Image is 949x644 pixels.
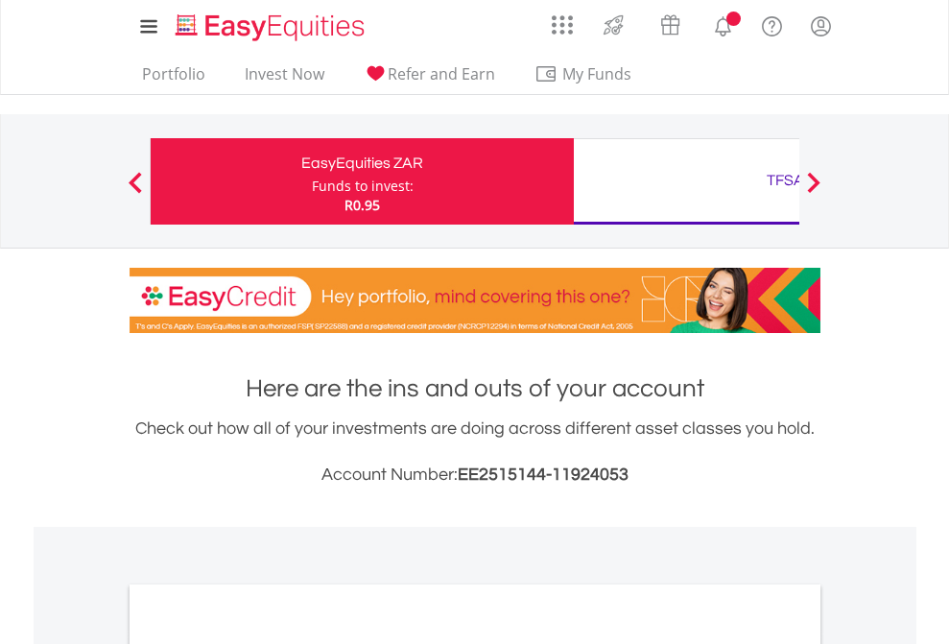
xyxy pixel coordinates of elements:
div: EasyEquities ZAR [162,150,562,177]
h1: Here are the ins and outs of your account [130,371,820,406]
a: Invest Now [237,64,332,94]
img: EasyEquities_Logo.png [172,12,372,43]
a: FAQ's and Support [747,5,796,43]
a: Notifications [699,5,747,43]
span: R0.95 [344,196,380,214]
a: Home page [168,5,372,43]
span: Refer and Earn [388,63,495,84]
h3: Account Number: [130,462,820,489]
a: My Profile [796,5,845,47]
span: EE2515144-11924053 [458,465,629,484]
a: Refer and Earn [356,64,503,94]
div: Check out how all of your investments are doing across different asset classes you hold. [130,416,820,489]
img: vouchers-v2.svg [654,10,686,40]
a: Vouchers [642,5,699,40]
img: thrive-v2.svg [598,10,629,40]
span: My Funds [534,61,660,86]
a: AppsGrid [539,5,585,36]
img: grid-menu-icon.svg [552,14,573,36]
div: Funds to invest: [312,177,414,196]
button: Previous [116,181,154,201]
img: EasyCredit Promotion Banner [130,268,820,333]
button: Next [795,181,833,201]
a: Portfolio [134,64,213,94]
